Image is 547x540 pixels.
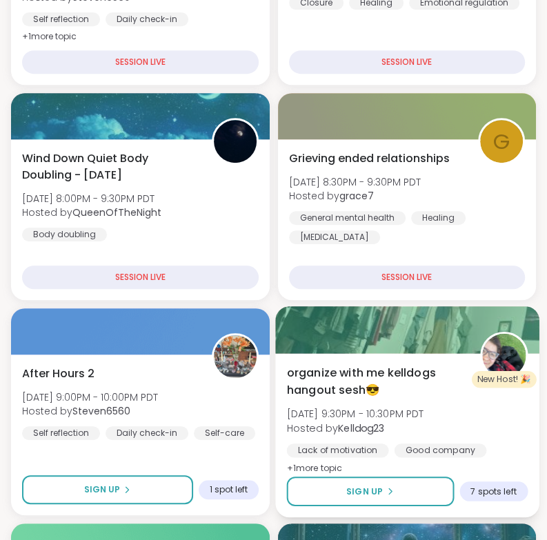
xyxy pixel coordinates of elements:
button: Sign Up [286,477,453,506]
span: [DATE] 9:00PM - 10:00PM PDT [22,390,158,404]
span: g [493,126,510,158]
div: SESSION LIVE [289,266,526,289]
span: Sign Up [84,483,120,496]
span: After Hours 2 [22,366,95,382]
span: Grieving ended relationships [289,150,450,167]
span: Hosted by [289,189,421,203]
div: Daily check-in [106,12,188,26]
div: SESSION LIVE [22,50,259,74]
span: 1 spot left [210,484,248,495]
b: Kelldog23 [338,421,384,434]
div: Body doubling [22,228,107,241]
div: Healing [411,211,466,225]
img: QueenOfTheNight [214,120,257,163]
div: Self reflection [22,426,100,440]
div: Good company [394,443,486,457]
div: New Host! 🎉 [471,371,536,388]
span: [DATE] 8:00PM - 9:30PM PDT [22,192,161,206]
b: QueenOfTheNight [72,206,161,219]
div: [MEDICAL_DATA] [289,230,380,244]
div: Daily check-in [106,426,188,440]
span: [DATE] 8:30PM - 9:30PM PDT [289,175,421,189]
span: Wind Down Quiet Body Doubling - [DATE] [22,150,197,183]
button: Sign Up [22,475,193,504]
div: Self-care [194,426,255,440]
span: organize with me kelldogs hangout sesh😎 [286,365,464,399]
span: Sign Up [346,485,383,497]
span: Hosted by [22,404,158,418]
div: General mental health [289,211,406,225]
div: Self reflection [22,12,100,26]
div: SESSION LIVE [289,50,526,74]
img: Steven6560 [214,335,257,378]
span: [DATE] 9:30PM - 10:30PM PDT [286,407,424,421]
div: Lack of motivation [286,443,388,457]
span: 7 spots left [470,486,516,497]
span: Hosted by [22,206,161,219]
img: Kelldog23 [481,334,525,377]
span: Hosted by [286,421,424,434]
div: SESSION LIVE [22,266,259,289]
b: grace7 [339,189,374,203]
b: Steven6560 [72,404,130,418]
